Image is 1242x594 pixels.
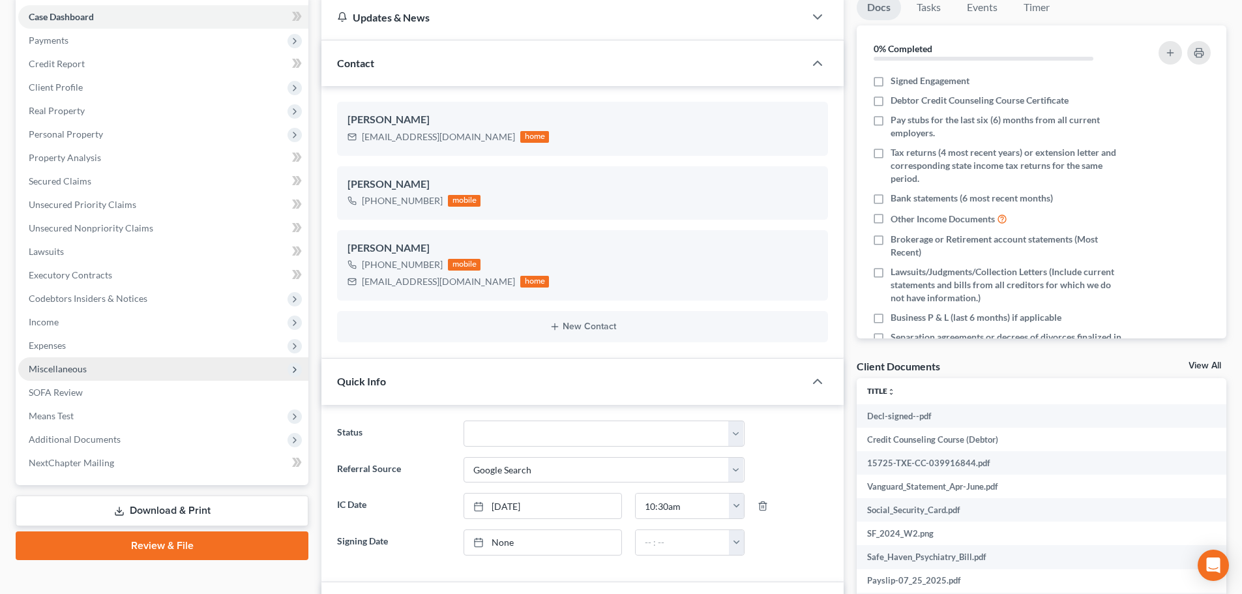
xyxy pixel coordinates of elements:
[874,43,932,54] strong: 0% Completed
[29,222,153,233] span: Unsecured Nonpriority Claims
[18,146,308,170] a: Property Analysis
[331,529,456,556] label: Signing Date
[18,216,308,240] a: Unsecured Nonpriority Claims
[29,128,103,140] span: Personal Property
[891,331,1123,357] span: Separation agreements or decrees of divorces finalized in the past 2 years
[867,386,895,396] a: Titleunfold_more
[18,263,308,287] a: Executory Contracts
[331,493,456,519] label: IC Date
[331,421,456,447] label: Status
[29,269,112,280] span: Executory Contracts
[362,194,443,207] div: [PHONE_NUMBER]
[29,316,59,327] span: Income
[29,199,136,210] span: Unsecured Priority Claims
[337,375,386,387] span: Quick Info
[636,494,730,518] input: -- : --
[362,275,515,288] div: [EMAIL_ADDRESS][DOMAIN_NAME]
[18,193,308,216] a: Unsecured Priority Claims
[464,494,621,518] a: [DATE]
[29,82,83,93] span: Client Profile
[891,233,1123,259] span: Brokerage or Retirement account statements (Most Recent)
[887,388,895,396] i: unfold_more
[891,146,1123,185] span: Tax returns (4 most recent years) or extension letter and corresponding state income tax returns ...
[331,457,456,483] label: Referral Source
[362,258,443,271] div: [PHONE_NUMBER]
[891,74,969,87] span: Signed Engagement
[18,240,308,263] a: Lawsuits
[636,530,730,555] input: -- : --
[16,496,308,526] a: Download & Print
[29,58,85,69] span: Credit Report
[29,434,121,445] span: Additional Documents
[16,531,308,560] a: Review & File
[1198,550,1229,581] div: Open Intercom Messenger
[448,259,481,271] div: mobile
[29,11,94,22] span: Case Dashboard
[29,293,147,304] span: Codebtors Insiders & Notices
[347,321,818,332] button: New Contact
[520,131,549,143] div: home
[857,359,940,373] div: Client Documents
[347,241,818,256] div: [PERSON_NAME]
[891,192,1053,205] span: Bank statements (6 most recent months)
[891,311,1061,324] span: Business P & L (last 6 months) if applicable
[29,175,91,186] span: Secured Claims
[29,340,66,351] span: Expenses
[29,152,101,163] span: Property Analysis
[18,52,308,76] a: Credit Report
[520,276,549,288] div: home
[18,170,308,193] a: Secured Claims
[337,10,789,24] div: Updates & News
[29,387,83,398] span: SOFA Review
[29,363,87,374] span: Miscellaneous
[1189,361,1221,370] a: View All
[891,94,1069,107] span: Debtor Credit Counseling Course Certificate
[29,246,64,257] span: Lawsuits
[891,213,995,226] span: Other Income Documents
[29,105,85,116] span: Real Property
[891,113,1123,140] span: Pay stubs for the last six (6) months from all current employers.
[347,112,818,128] div: [PERSON_NAME]
[18,451,308,475] a: NextChapter Mailing
[347,177,818,192] div: [PERSON_NAME]
[29,457,114,468] span: NextChapter Mailing
[18,5,308,29] a: Case Dashboard
[29,35,68,46] span: Payments
[29,410,74,421] span: Means Test
[18,381,308,404] a: SOFA Review
[337,57,374,69] span: Contact
[464,530,621,555] a: None
[362,130,515,143] div: [EMAIL_ADDRESS][DOMAIN_NAME]
[448,195,481,207] div: mobile
[891,265,1123,304] span: Lawsuits/Judgments/Collection Letters (Include current statements and bills from all creditors fo...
